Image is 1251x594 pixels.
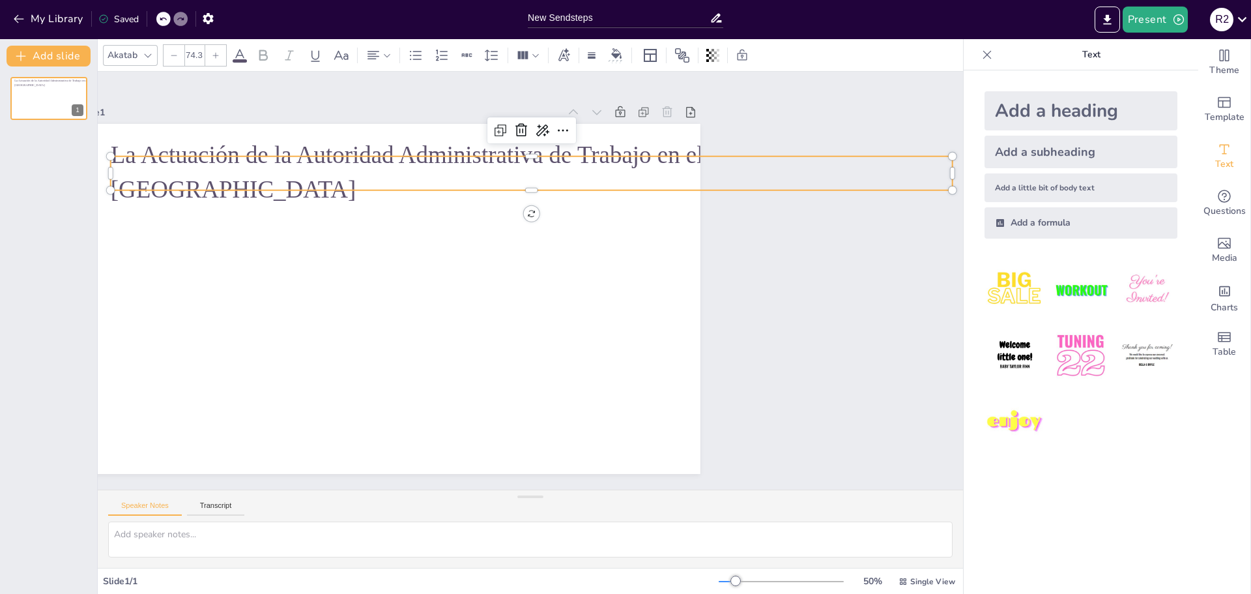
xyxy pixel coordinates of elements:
img: 5.jpeg [1050,325,1111,386]
img: 2.jpeg [1050,260,1111,320]
img: 1.jpeg [985,260,1045,320]
input: Insert title [528,8,710,27]
span: Single View [910,576,955,587]
button: Present [1123,7,1188,33]
div: Slide 1 / 1 [103,575,719,587]
div: Add text boxes [1198,133,1250,180]
span: La Actuación de la Autoridad Administrativa de Trabajo en el [GEOGRAPHIC_DATA] [14,80,87,87]
span: Media [1212,251,1237,265]
div: Column Count [513,45,543,66]
div: 1 [72,104,83,116]
span: Template [1205,110,1244,125]
div: Background color [607,48,626,62]
p: Text [998,39,1185,70]
span: Position [674,48,690,63]
div: Akatab [105,46,140,64]
div: r 2 [1210,8,1233,31]
div: Layout [640,45,661,66]
div: Add a formula [985,207,1177,239]
span: Theme [1209,63,1239,78]
button: My Library [10,8,89,29]
div: Add ready made slides [1198,86,1250,133]
div: 50 % [857,575,888,587]
img: 3.jpeg [1117,260,1177,320]
img: 6.jpeg [1117,325,1177,386]
span: Charts [1211,301,1238,315]
div: Border settings [584,45,599,66]
div: Change the overall theme [1198,39,1250,86]
div: Add a table [1198,321,1250,368]
div: Get real-time input from your audience [1198,180,1250,227]
img: 4.jpeg [985,325,1045,386]
span: La Actuación de la Autoridad Administrativa de Trabajo en el [GEOGRAPHIC_DATA] [110,143,703,203]
button: Speaker Notes [108,501,182,516]
span: Table [1213,345,1236,359]
div: Add images, graphics, shapes or video [1198,227,1250,274]
div: Saved [98,13,139,25]
button: Add slide [7,46,91,67]
div: Add a heading [985,91,1177,130]
button: Export to PowerPoint [1095,7,1120,33]
span: Questions [1203,204,1246,218]
div: Add a little bit of body text [985,173,1177,202]
button: Transcript [187,501,245,516]
div: Slide 1 [78,106,560,119]
div: 1 [10,77,87,120]
div: Add a subheading [985,136,1177,168]
div: Add charts and graphs [1198,274,1250,321]
span: Text [1215,157,1233,171]
button: r 2 [1210,7,1233,33]
img: 7.jpeg [985,392,1045,453]
div: Text effects [554,45,573,66]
